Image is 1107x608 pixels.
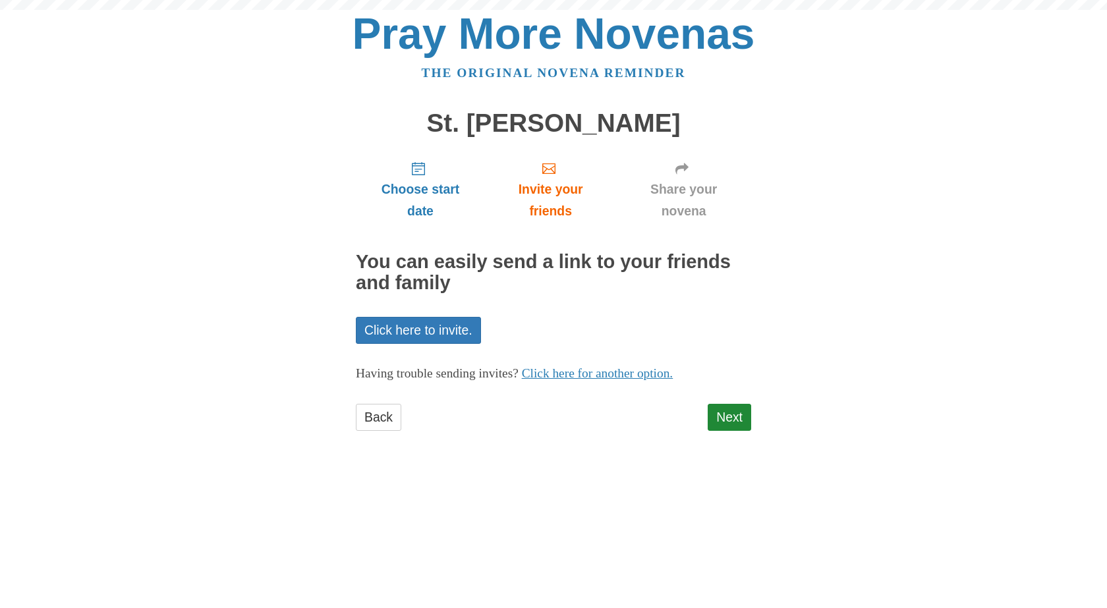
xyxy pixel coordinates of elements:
a: Click here for another option. [522,366,673,380]
a: Click here to invite. [356,317,481,344]
a: Choose start date [356,150,485,229]
h1: St. [PERSON_NAME] [356,109,751,138]
a: Pray More Novenas [353,9,755,58]
a: Back [356,404,401,431]
a: The original novena reminder [422,66,686,80]
span: Choose start date [369,179,472,222]
span: Invite your friends [498,179,603,222]
h2: You can easily send a link to your friends and family [356,252,751,294]
span: Share your novena [629,179,738,222]
a: Share your novena [616,150,751,229]
span: Having trouble sending invites? [356,366,519,380]
a: Invite your friends [485,150,616,229]
a: Next [708,404,751,431]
